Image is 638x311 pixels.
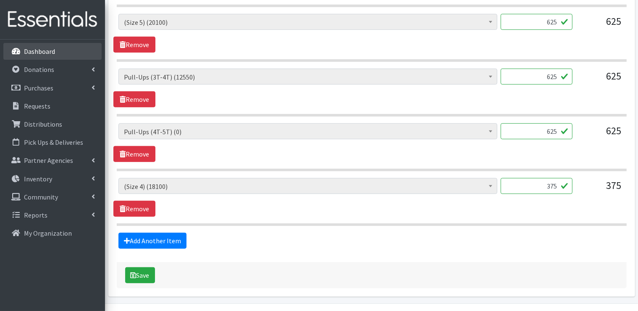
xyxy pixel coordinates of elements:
[24,84,53,92] p: Purchases
[501,69,572,85] input: Quantity
[24,47,55,56] p: Dashboard
[3,5,102,34] img: HumanEssentials
[3,43,102,60] a: Dashboard
[124,71,492,83] span: Pull-Ups (3T-4T) (12550)
[3,98,102,114] a: Requests
[24,120,62,128] p: Distributions
[3,61,102,78] a: Donations
[3,80,102,96] a: Purchases
[118,178,497,194] span: (Size 4) (18100)
[118,14,497,30] span: (Size 5) (20100)
[113,201,155,217] a: Remove
[3,189,102,205] a: Community
[501,14,572,30] input: Quantity
[3,225,102,242] a: My Organization
[24,138,83,146] p: Pick Ups & Deliveries
[124,126,492,138] span: Pull-Ups (4T-5T) (0)
[118,233,186,249] a: Add Another Item
[24,65,54,74] p: Donations
[3,134,102,151] a: Pick Ups & Deliveries
[501,123,572,139] input: Quantity
[3,207,102,223] a: Reports
[124,181,492,192] span: (Size 4) (18100)
[3,152,102,169] a: Partner Agencies
[24,193,58,201] p: Community
[24,211,47,219] p: Reports
[24,156,73,165] p: Partner Agencies
[579,14,621,37] div: 625
[113,91,155,107] a: Remove
[24,175,52,183] p: Inventory
[3,116,102,133] a: Distributions
[579,69,621,91] div: 625
[24,102,50,110] p: Requests
[579,178,621,201] div: 375
[24,229,72,237] p: My Organization
[118,69,497,85] span: Pull-Ups (3T-4T) (12550)
[125,267,155,283] button: Save
[3,170,102,187] a: Inventory
[113,37,155,53] a: Remove
[118,123,497,139] span: Pull-Ups (4T-5T) (0)
[501,178,572,194] input: Quantity
[579,123,621,146] div: 625
[124,16,492,28] span: (Size 5) (20100)
[113,146,155,162] a: Remove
